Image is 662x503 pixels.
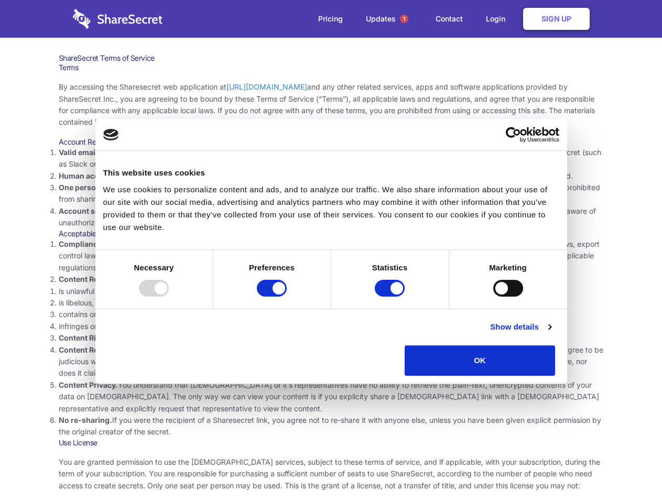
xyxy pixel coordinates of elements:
[405,345,555,376] button: OK
[490,321,551,333] a: Show details
[59,309,604,320] li: contains or installs any active malware or exploits, or uses our platform for exploit delivery (s...
[59,171,122,180] strong: Human accounts.
[425,3,473,35] a: Contact
[59,205,604,229] li: You are responsible for your own account security, including the security of your Sharesecret acc...
[372,263,408,272] strong: Statistics
[59,137,604,147] h3: Account Requirements
[523,8,590,30] a: Sign Up
[59,183,148,192] strong: One person per account.
[59,53,604,63] h1: ShareSecret Terms of Service
[59,63,604,72] h3: Terms
[226,82,307,91] a: [URL][DOMAIN_NAME]
[59,206,122,215] strong: Account security.
[59,274,604,332] li: You agree NOT to use Sharesecret to upload or share content that:
[59,345,143,354] strong: Content Responsibility.
[489,263,527,272] strong: Marketing
[59,147,604,170] li: You must provide a valid email address, either directly, or through approved third-party integrat...
[59,229,604,238] h3: Acceptable Use
[59,333,115,342] strong: Content Rights.
[103,167,559,179] div: This website uses cookies
[249,263,295,272] strong: Preferences
[59,379,604,414] li: You understand that [DEMOGRAPHIC_DATA] or it’s representatives have no ability to retrieve the pl...
[59,148,100,157] strong: Valid email.
[59,238,604,274] li: Your use of the Sharesecret must not violate any applicable laws, including copyright or trademar...
[59,239,217,248] strong: Compliance with local laws and regulations.
[59,414,604,438] li: If you were the recipient of a Sharesecret link, you agree not to re-share it with anyone else, u...
[400,15,408,23] span: 1
[59,170,604,182] li: Only human beings may create accounts. “Bot” accounts — those created by software, in an automate...
[59,332,604,344] li: You agree that you will use Sharesecret only to secure and share content that you have the right ...
[103,129,119,140] img: logo
[475,3,521,35] a: Login
[59,380,118,389] strong: Content Privacy.
[73,9,162,29] img: logo-wordmark-white-trans-d4663122ce5f474addd5e946df7df03e33cb6a1c49d2221995e7729f52c070b2.svg
[59,438,604,447] h3: Use License
[308,3,353,35] a: Pricing
[59,286,604,297] li: is unlawful or promotes unlawful activities
[59,344,604,379] li: You are solely responsible for the content you share on Sharesecret, and with the people you shar...
[134,263,174,272] strong: Necessary
[103,183,559,234] div: We use cookies to personalize content and ads, and to analyze our traffic. We also share informat...
[468,127,559,143] a: Usercentrics Cookiebot - opens in a new window
[59,81,604,128] p: By accessing the Sharesecret web application at and any other related services, apps and software...
[59,297,604,309] li: is libelous, defamatory, or fraudulent
[59,321,604,332] li: infringes on any proprietary right of any party, including patent, trademark, trade secret, copyr...
[59,415,112,424] strong: No re-sharing.
[59,182,604,205] li: You are not allowed to share account credentials. Each account is dedicated to the individual who...
[59,456,604,491] p: You are granted permission to use the [DEMOGRAPHIC_DATA] services, subject to these terms of serv...
[59,275,135,283] strong: Content Restrictions.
